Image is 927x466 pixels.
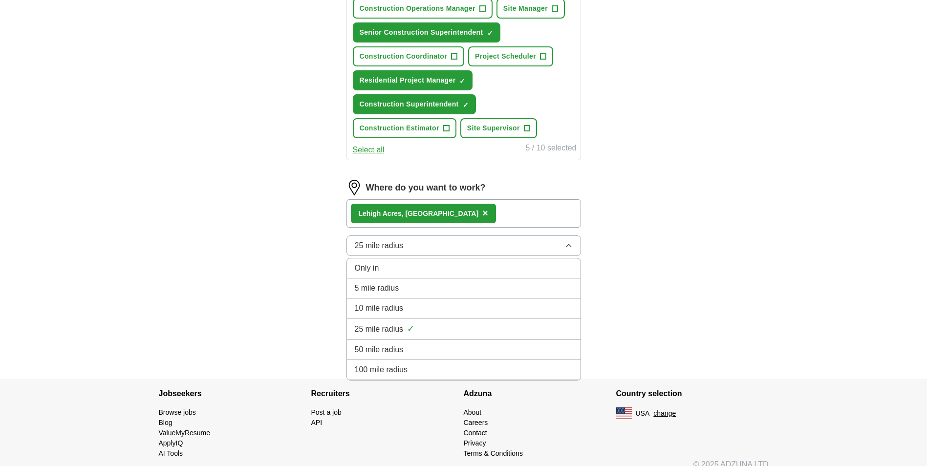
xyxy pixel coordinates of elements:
[159,419,172,426] a: Blog
[353,118,456,138] button: Construction Estimator
[360,3,475,14] span: Construction Operations Manager
[311,408,342,416] a: Post a job
[159,408,196,416] a: Browse jobs
[636,408,650,419] span: USA
[482,208,488,218] span: ×
[467,123,520,133] span: Site Supervisor
[463,101,469,109] span: ✓
[653,408,676,419] button: change
[359,209,479,219] div: Lehigh Acres, [GEOGRAPHIC_DATA]
[353,144,385,156] button: Select all
[464,449,523,457] a: Terms & Conditions
[366,181,486,194] label: Where do you want to work?
[355,282,399,294] span: 5 mile radius
[159,449,183,457] a: AI Tools
[353,22,500,42] button: Senior Construction Superintendent✓
[346,180,362,195] img: location.png
[460,118,537,138] button: Site Supervisor
[525,142,576,156] div: 5 / 10 selected
[468,46,553,66] button: Project Scheduler
[355,344,404,356] span: 50 mile radius
[360,99,459,109] span: Construction Superintendent
[360,123,439,133] span: Construction Estimator
[482,206,488,221] button: ×
[464,439,486,447] a: Privacy
[616,407,632,419] img: US flag
[475,51,536,62] span: Project Scheduler
[353,70,473,90] button: Residential Project Manager✓
[355,240,404,252] span: 25 mile radius
[407,322,414,336] span: ✓
[159,439,183,447] a: ApplyIQ
[459,77,465,85] span: ✓
[355,262,379,274] span: Only in
[464,419,488,426] a: Careers
[355,302,404,314] span: 10 mile radius
[487,29,493,37] span: ✓
[616,380,769,407] h4: Country selection
[360,51,448,62] span: Construction Coordinator
[353,94,476,114] button: Construction Superintendent✓
[503,3,548,14] span: Site Manager
[355,323,404,335] span: 25 mile radius
[464,408,482,416] a: About
[159,429,211,437] a: ValueMyResume
[353,46,465,66] button: Construction Coordinator
[360,27,483,38] span: Senior Construction Superintendent
[464,429,487,437] a: Contact
[360,75,456,85] span: Residential Project Manager
[355,364,408,376] span: 100 mile radius
[346,235,581,256] button: 25 mile radius
[311,419,323,426] a: API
